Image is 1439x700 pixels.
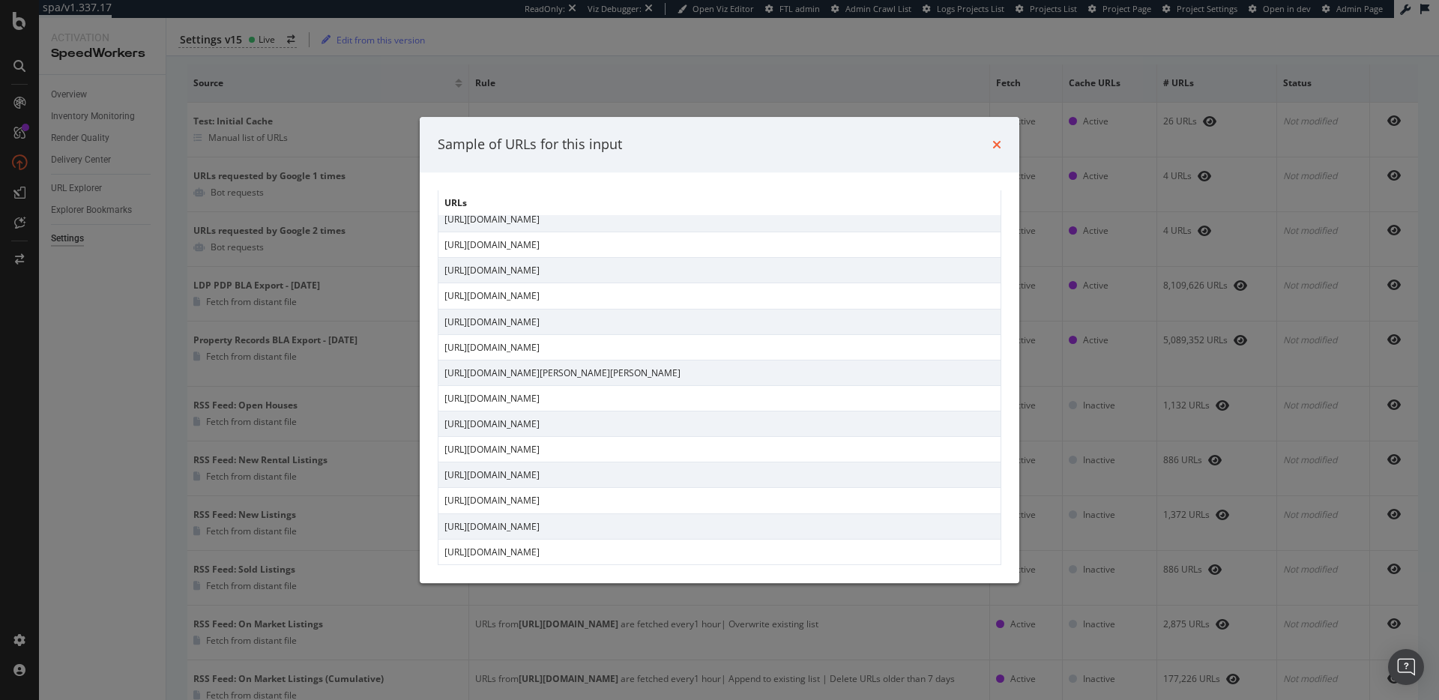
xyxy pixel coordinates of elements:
[438,334,1001,360] td: [URL][DOMAIN_NAME]
[438,135,622,154] div: Sample of URLs for this input
[438,360,1001,385] td: [URL][DOMAIN_NAME][PERSON_NAME][PERSON_NAME]
[438,207,1001,232] td: [URL][DOMAIN_NAME]
[438,513,1001,539] td: [URL][DOMAIN_NAME]
[438,309,1001,334] td: [URL][DOMAIN_NAME]
[438,462,1001,488] td: [URL][DOMAIN_NAME]
[438,411,1001,437] td: [URL][DOMAIN_NAME]
[1388,649,1424,685] div: Open Intercom Messenger
[992,135,1001,154] div: times
[420,117,1019,583] div: modal
[438,258,1001,283] td: [URL][DOMAIN_NAME]
[438,232,1001,258] td: [URL][DOMAIN_NAME]
[438,437,1001,462] td: [URL][DOMAIN_NAME]
[438,539,1001,564] td: [URL][DOMAIN_NAME]
[438,190,1001,215] th: URLs
[438,386,1001,411] td: [URL][DOMAIN_NAME]
[438,283,1001,309] td: [URL][DOMAIN_NAME]
[438,488,1001,513] td: [URL][DOMAIN_NAME]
